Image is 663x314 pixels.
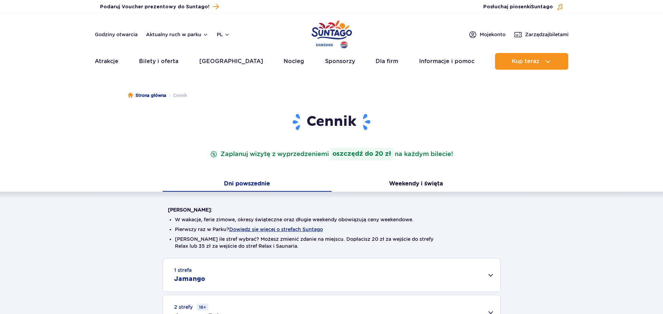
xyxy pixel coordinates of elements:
h1: Cennik [168,113,495,131]
h2: Jamango [174,275,205,283]
a: Zarządzajbiletami [514,30,569,39]
span: Moje konto [480,31,506,38]
li: W wakacje, ferie zimowe, okresy świąteczne oraz długie weekendy obowiązują ceny weekendowe. [175,216,488,223]
a: Park of Poland [311,17,352,49]
button: pl [217,31,230,38]
li: Cennik [166,92,187,99]
span: Posłuchaj piosenki [483,3,553,10]
small: 2 strefy [174,304,208,311]
span: Kup teraz [512,58,539,64]
a: Godziny otwarcia [95,31,138,38]
small: 16+ [197,304,208,311]
button: Posłuchaj piosenkiSuntago [483,3,563,10]
a: Nocleg [284,53,304,70]
strong: [PERSON_NAME]: [168,207,212,213]
a: Atrakcje [95,53,118,70]
a: Mojekonto [469,30,506,39]
span: Podaruj Voucher prezentowy do Suntago! [100,3,209,10]
a: Strona główna [128,92,166,99]
span: Suntago [531,5,553,9]
button: Kup teraz [495,53,568,70]
a: Sponsorzy [325,53,355,70]
li: Pierwszy raz w Parku? [175,226,488,233]
span: Zarządzaj biletami [525,31,569,38]
button: Dni powszednie [163,177,332,192]
a: Informacje i pomoc [419,53,475,70]
li: [PERSON_NAME] ile stref wybrać? Możesz zmienić zdanie na miejscu. Dopłacisz 20 zł za wejście do s... [175,236,488,250]
a: Dla firm [376,53,398,70]
button: Weekendy i święta [332,177,501,192]
button: Aktualny ruch w parku [146,32,208,37]
small: 1 strefa [174,267,192,274]
a: Bilety i oferta [139,53,178,70]
strong: oszczędź do 20 zł [330,148,393,160]
a: Podaruj Voucher prezentowy do Suntago! [100,2,219,12]
p: Zaplanuj wizytę z wyprzedzeniem na każdym bilecie! [209,148,454,160]
a: [GEOGRAPHIC_DATA] [199,53,263,70]
button: Dowiedz się więcej o strefach Suntago [229,227,323,232]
